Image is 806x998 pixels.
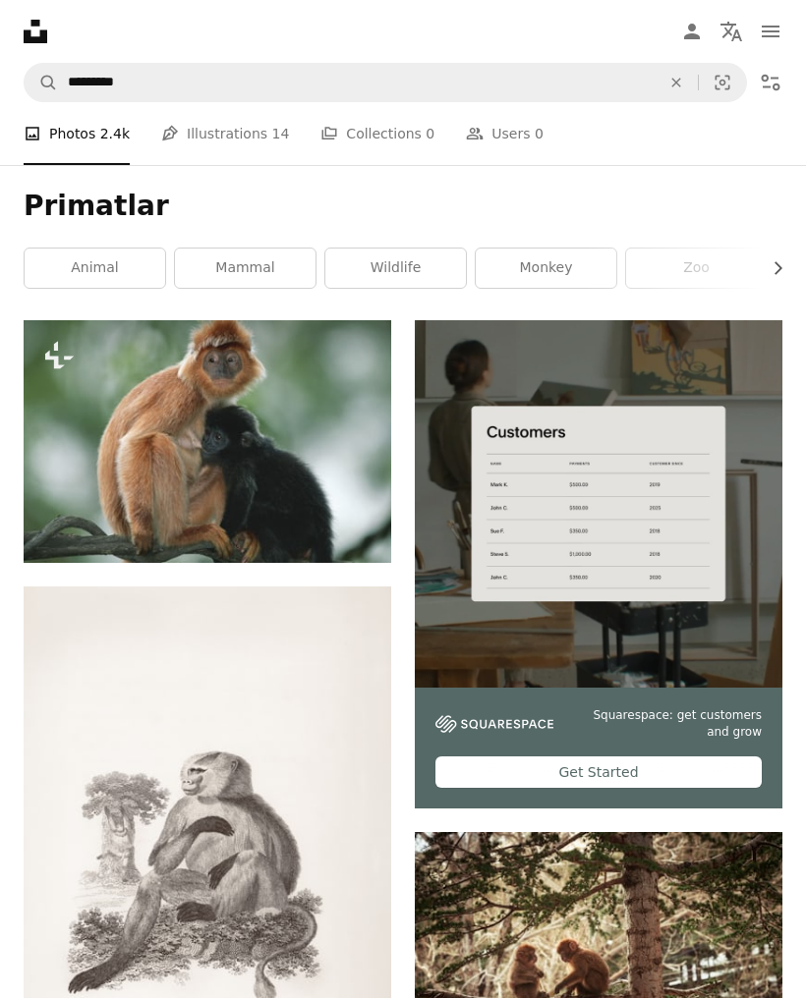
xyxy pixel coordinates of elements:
[272,123,290,144] span: 14
[699,64,746,101] button: Visual search
[415,945,782,963] a: a couple of monkeys sitting on top of a tree
[161,102,289,165] a: Illustrations 14
[760,249,782,288] button: scroll list to the right
[320,102,434,165] a: Collections 0
[435,756,762,788] div: Get Started
[577,707,762,741] span: Squarespace: get customers and grow
[751,12,790,51] button: Menu
[24,320,391,563] img: a monkey sitting on top of a tree next to a baby monkey
[426,123,434,144] span: 0
[415,320,782,808] a: Squarespace: get customers and growGet Started
[175,249,316,288] a: mammal
[24,853,391,870] a: View the photo by The New York Public Library
[476,249,616,288] a: monkey
[25,249,165,288] a: animal
[415,320,782,688] img: file-1747939376688-baf9a4a454ffimage
[672,12,712,51] a: Log in / Sign up
[25,64,58,101] button: Search Unsplash
[325,249,466,288] a: wildlife
[751,63,790,102] button: Filters
[655,64,698,101] button: Clear
[24,432,391,450] a: a monkey sitting on top of a tree next to a baby monkey
[466,102,544,165] a: Users 0
[535,123,544,144] span: 0
[712,12,751,51] button: Language
[626,249,767,288] a: zoo
[24,189,782,224] h1: Primatlar
[24,20,47,43] a: Home — Unsplash
[435,715,553,733] img: file-1747939142011-51e5cc87e3c9
[24,63,747,102] form: Find visuals sitewide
